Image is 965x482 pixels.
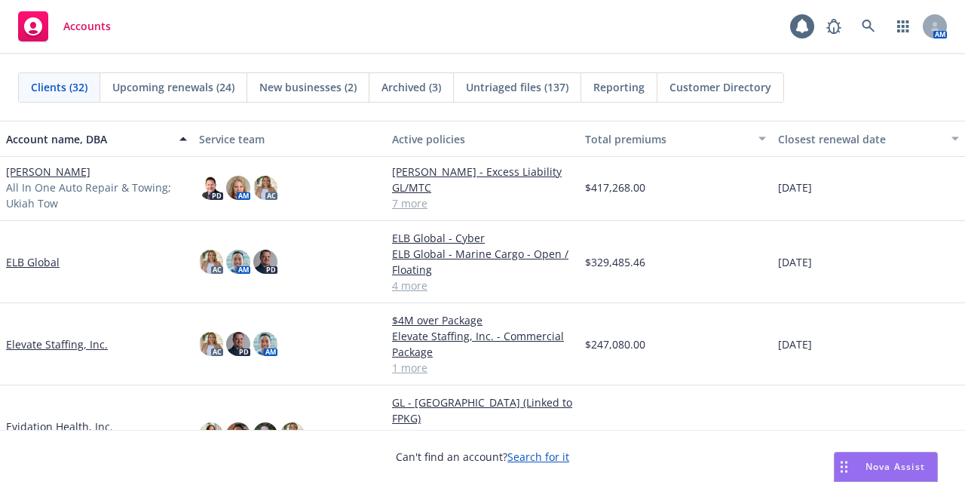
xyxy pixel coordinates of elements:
[507,450,569,464] a: Search for it
[253,176,277,200] img: photo
[396,449,569,465] span: Can't find an account?
[6,419,113,434] a: Evidation Health, Inc.
[12,5,117,48] a: Accounts
[593,79,645,95] span: Reporting
[6,131,170,147] div: Account name, DBA
[199,332,223,356] img: photo
[199,131,380,147] div: Service team
[835,453,853,481] div: Drag to move
[253,332,277,356] img: photo
[226,332,250,356] img: photo
[853,11,884,41] a: Search
[392,426,573,458] a: Evidation Health, Inc. - Business Owners
[112,79,234,95] span: Upcoming renewals (24)
[259,79,357,95] span: New businesses (2)
[392,278,573,293] a: 4 more
[888,11,918,41] a: Switch app
[63,20,111,32] span: Accounts
[778,180,812,195] span: [DATE]
[392,180,573,195] a: GL/MTC
[585,131,749,147] div: Total premiums
[311,430,321,439] a: + 1
[199,176,223,200] img: photo
[392,246,573,278] a: ELB Global - Marine Cargo - Open / Floating
[585,254,645,270] span: $329,485.46
[778,336,812,352] span: [DATE]
[778,426,812,442] span: [DATE]
[865,460,925,473] span: Nova Assist
[778,131,942,147] div: Closest renewal date
[669,79,771,95] span: Customer Directory
[392,131,573,147] div: Active policies
[6,164,90,180] a: [PERSON_NAME]
[579,121,772,157] button: Total premiums
[226,422,250,447] img: photo
[199,422,223,447] img: photo
[381,79,441,95] span: Archived (3)
[6,336,108,352] a: Elevate Staffing, Inc.
[392,395,573,426] a: GL - [GEOGRAPHIC_DATA] (Linked to FPKG)
[280,422,305,447] img: photo
[6,254,60,270] a: ELB Global
[392,312,573,328] a: $4M over Package
[253,250,277,274] img: photo
[226,176,250,200] img: photo
[834,452,938,482] button: Nova Assist
[585,180,645,195] span: $417,268.00
[392,195,573,211] a: 7 more
[392,230,573,246] a: ELB Global - Cyber
[392,164,573,180] a: [PERSON_NAME] - Excess Liability
[392,328,573,360] a: Elevate Staffing, Inc. - Commercial Package
[778,254,812,270] span: [DATE]
[392,360,573,376] a: 1 more
[226,250,250,274] img: photo
[199,250,223,274] img: photo
[585,426,645,442] span: $178,052.00
[819,11,849,41] a: Report a Bug
[772,121,965,157] button: Closest renewal date
[253,422,277,447] img: photo
[193,121,386,157] button: Service team
[386,121,579,157] button: Active policies
[31,79,87,95] span: Clients (32)
[585,336,645,352] span: $247,080.00
[6,180,187,211] span: All In One Auto Repair & Towing; Ukiah Tow
[466,79,568,95] span: Untriaged files (137)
